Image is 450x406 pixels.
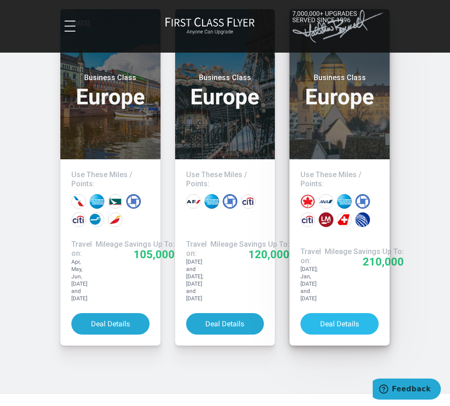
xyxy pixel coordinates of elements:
a: First Class FlyerAnyone Can Upgrade [165,17,255,35]
div: Cathay Pacific miles [108,194,123,209]
iframe: Opens a widget where you can find more information [373,379,441,401]
h4: Use These Miles / Points: [300,170,379,189]
small: Business Class [75,73,146,82]
h3: Europe [300,73,379,108]
div: American miles [71,194,86,209]
a: [DATE]Business ClassEuropeUse These Miles / Points:Travel on:[DATE]; Jan, [DATE] and [DATE]Mileag... [289,9,390,346]
h3: Europe [71,73,150,108]
small: Business Class [305,73,375,82]
small: Anyone Can Upgrade [165,29,255,35]
a: [DATE]Business ClassEuropeUse These Miles / Points:Travel on:[DATE] and [DATE]; [DATE] and [DATE]... [175,9,275,346]
div: LifeMiles [319,212,333,227]
div: All Nippon miles [319,194,333,209]
div: Citi points [241,194,256,209]
small: Business Class [190,73,260,82]
div: Chase points [223,194,237,209]
img: First Class Flyer [165,17,255,27]
div: Iberia miles [108,212,123,227]
div: Citi points [300,212,315,227]
div: Amex points [337,194,352,209]
h4: Use These Miles / Points: [186,170,264,189]
button: Deal Details [71,313,150,335]
button: Deal Details [300,313,379,335]
div: Chase points [355,194,370,209]
h3: Europe [186,73,264,108]
div: Chase points [126,194,141,209]
div: Swiss miles [337,212,352,227]
div: Air France miles [186,194,201,209]
div: Amex points [204,194,219,209]
button: Deal Details [186,313,264,335]
div: Amex points [90,194,104,209]
div: Finnair Plus [90,212,104,227]
h4: Use These Miles / Points: [71,170,150,189]
div: United miles [355,212,370,227]
div: Air Canada miles [300,194,315,209]
a: [DATE]Business ClassEuropeUse These Miles / Points:Travel on:Apr, May, Jun, [DATE] and [DATE]Mile... [60,9,161,346]
div: Citi points [71,212,86,227]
